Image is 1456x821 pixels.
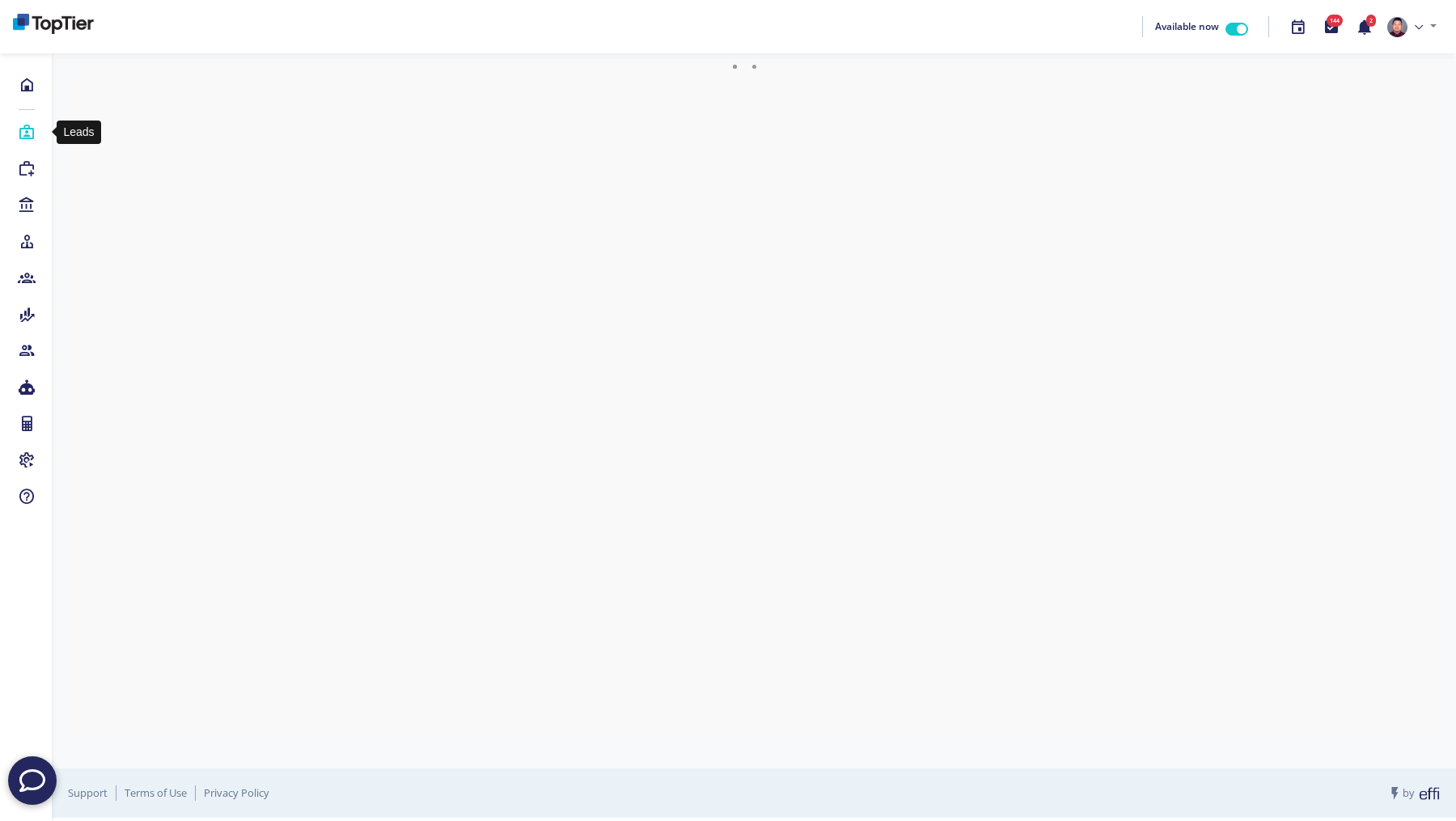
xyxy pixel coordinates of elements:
span: 144 [1327,15,1343,27]
img: bd260d39-06d4-48c8-91ce-4964555bf2e4-638900413960370303.png [13,14,94,34]
button: 2 [1348,10,1381,44]
span: Available now [1155,19,1219,33]
div: Leads [57,121,100,144]
a: Privacy Policy [204,785,269,800]
img: e310ebdf-1855-410b-9d61-d1abdff0f2ad-637831748356285317.png [1387,17,1407,37]
button: 144 [1314,10,1348,44]
span: 2 [1366,15,1376,27]
a: Support [68,785,108,800]
span: by [1387,785,1440,802]
a: Terms of Use [125,785,187,800]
